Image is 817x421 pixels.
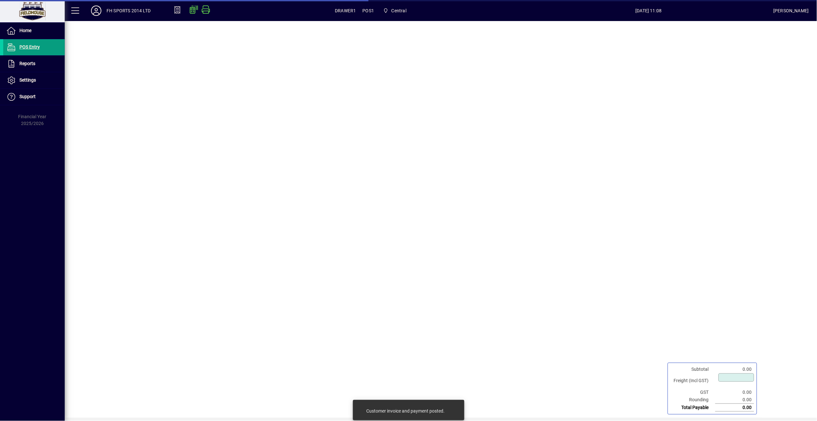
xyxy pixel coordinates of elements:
td: GST [671,389,715,396]
span: POS1 [363,6,374,16]
td: 0.00 [715,389,754,396]
span: Settings [19,77,36,83]
td: Freight (Incl GST) [671,373,715,389]
span: Central [391,6,406,16]
span: Home [19,28,31,33]
span: Reports [19,61,35,66]
a: Support [3,89,65,105]
div: FH SPORTS 2014 LTD [107,6,151,16]
div: Customer invoice and payment posted. [366,408,445,414]
td: 0.00 [715,404,754,412]
span: [DATE] 11:08 [524,6,774,16]
a: Settings [3,72,65,88]
td: Subtotal [671,366,715,373]
td: Total Payable [671,404,715,412]
span: Central [380,5,409,17]
span: POS Entry [19,44,40,50]
span: DRAWER1 [335,6,356,16]
span: Support [19,94,36,99]
button: Profile [86,5,107,17]
td: 0.00 [715,396,754,404]
a: Home [3,23,65,39]
a: Reports [3,56,65,72]
td: 0.00 [715,366,754,373]
td: Rounding [671,396,715,404]
div: [PERSON_NAME] [774,6,809,16]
